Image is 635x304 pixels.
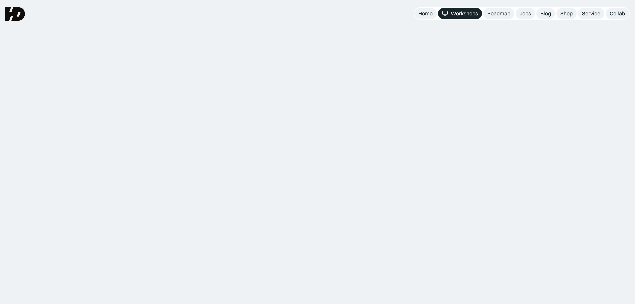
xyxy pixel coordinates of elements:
div: Shop [560,10,573,17]
a: Jobs [516,8,535,19]
a: Home [414,8,437,19]
a: Workshops [438,8,482,19]
div: Home [418,10,433,17]
div: Collab [610,10,625,17]
a: Collab [606,8,629,19]
a: Shop [556,8,577,19]
div: Roadmap [487,10,510,17]
div: Service [582,10,600,17]
div: Workshops [451,10,478,17]
a: Service [578,8,604,19]
div: Blog [540,10,551,17]
a: Roadmap [483,8,514,19]
div: Jobs [520,10,531,17]
a: Blog [536,8,555,19]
